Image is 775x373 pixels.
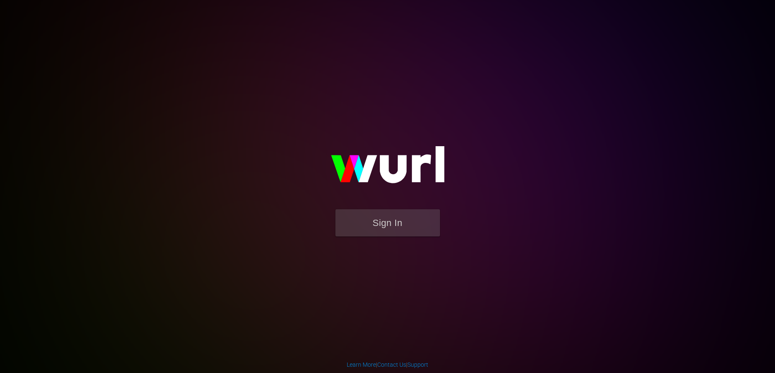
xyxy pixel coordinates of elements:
button: Sign In [335,209,440,236]
a: Support [407,361,428,368]
a: Learn More [347,361,376,368]
div: | | [347,360,428,369]
img: wurl-logo-on-black-223613ac3d8ba8fe6dc639794a292ebdb59501304c7dfd60c99c58986ef67473.svg [304,128,471,209]
a: Contact Us [377,361,406,368]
